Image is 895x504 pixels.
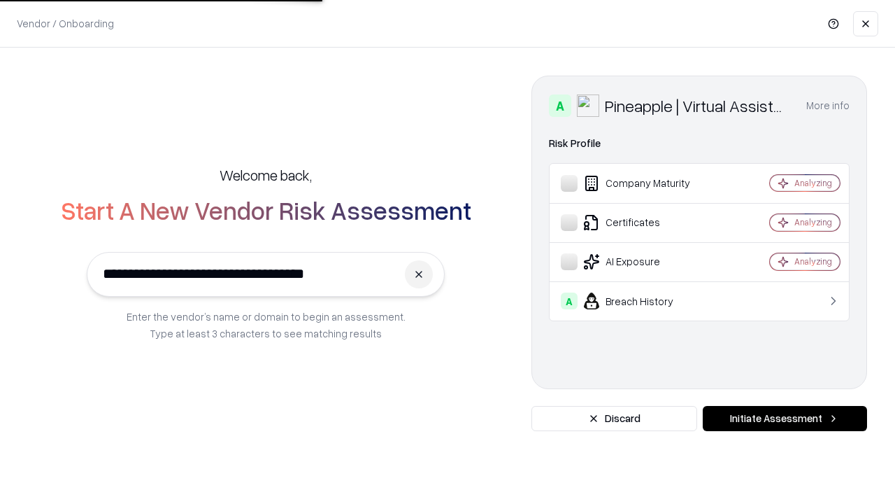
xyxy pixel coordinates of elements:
[531,406,697,431] button: Discard
[220,165,312,185] h5: Welcome back,
[561,253,728,270] div: AI Exposure
[549,94,571,117] div: A
[794,216,832,228] div: Analyzing
[703,406,867,431] button: Initiate Assessment
[17,16,114,31] p: Vendor / Onboarding
[561,214,728,231] div: Certificates
[794,255,832,267] div: Analyzing
[549,135,850,152] div: Risk Profile
[605,94,789,117] div: Pineapple | Virtual Assistant Agency
[127,308,406,342] p: Enter the vendor’s name or domain to begin an assessment. Type at least 3 characters to see match...
[806,93,850,118] button: More info
[561,293,578,309] div: A
[577,94,599,117] img: Pineapple | Virtual Assistant Agency
[61,196,471,224] h2: Start A New Vendor Risk Assessment
[794,177,832,189] div: Analyzing
[561,175,728,192] div: Company Maturity
[561,293,728,309] div: Breach History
